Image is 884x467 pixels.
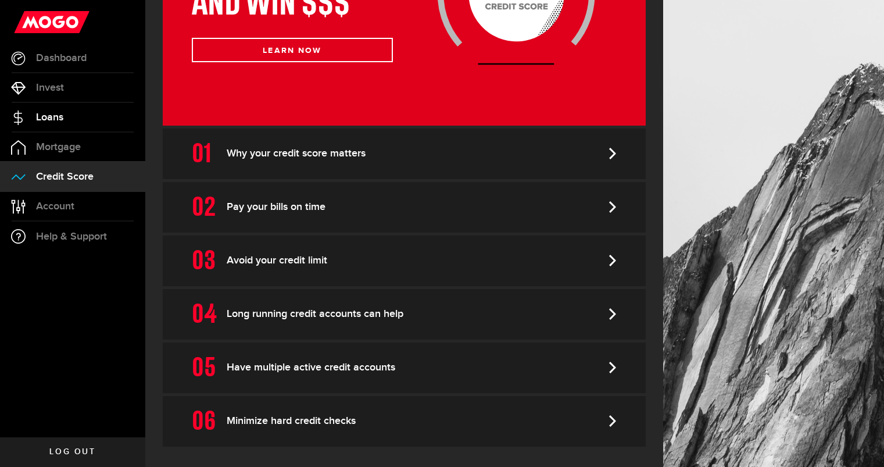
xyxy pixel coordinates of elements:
a: Long running credit accounts can help [163,289,646,340]
span: Dashboard [36,53,87,63]
span: Help & Support [36,231,107,242]
span: Loans [36,112,63,123]
span: Log out [49,448,95,456]
span: Account [36,201,74,212]
button: Open LiveChat chat widget [9,5,44,40]
span: Invest [36,83,64,93]
span: Credit Score [36,172,94,182]
a: Have multiple active credit accounts [163,343,646,393]
button: LEARN NOW [192,38,393,62]
a: Why your credit score matters [163,129,646,179]
span: Mortgage [36,142,81,152]
a: Avoid your credit limit [163,236,646,286]
a: Pay your bills on time [163,182,646,233]
a: Minimize hard credit checks [163,396,646,447]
